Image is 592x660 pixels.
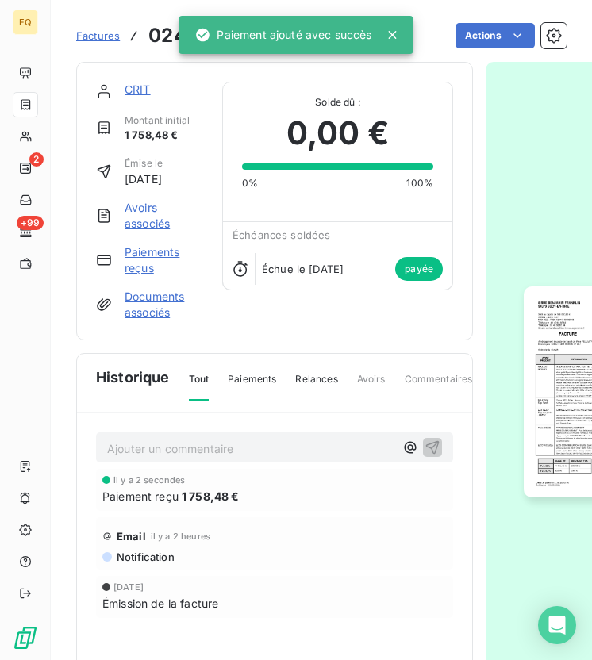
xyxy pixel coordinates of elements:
[125,289,203,320] a: Documents associés
[233,228,331,241] span: Échéances soldées
[13,625,38,650] img: Logo LeanPay
[125,244,203,276] a: Paiements reçus
[228,372,276,399] span: Paiements
[125,200,203,232] a: Avoirs associés
[102,488,179,505] span: Paiement reçu
[115,551,175,563] span: Notification
[357,372,386,399] span: Avoirs
[76,28,120,44] a: Factures
[17,216,44,230] span: +99
[125,171,163,187] span: [DATE]
[189,372,210,401] span: Tout
[29,152,44,167] span: 2
[405,372,473,399] span: Commentaires
[182,488,240,505] span: 1 758,48 €
[102,595,218,612] span: Émission de la facture
[194,21,371,49] div: Paiement ajouté avec succès
[113,475,186,485] span: il y a 2 secondes
[151,531,210,541] span: il y a 2 heures
[125,128,190,144] span: 1 758,48 €
[125,156,163,171] span: Émise le
[148,21,214,50] h3: 024118
[76,29,120,42] span: Factures
[538,606,576,644] div: Open Intercom Messenger
[242,95,433,109] span: Solde dû :
[456,23,535,48] button: Actions
[295,372,337,399] span: Relances
[395,257,443,281] span: payée
[262,263,344,275] span: Échue le [DATE]
[242,176,258,190] span: 0%
[125,113,190,128] span: Montant initial
[13,10,38,35] div: EQ
[117,530,146,543] span: Email
[113,582,144,592] span: [DATE]
[125,82,151,96] a: CRIT
[96,366,170,388] span: Historique
[406,176,433,190] span: 100%
[286,109,389,157] span: 0,00 €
